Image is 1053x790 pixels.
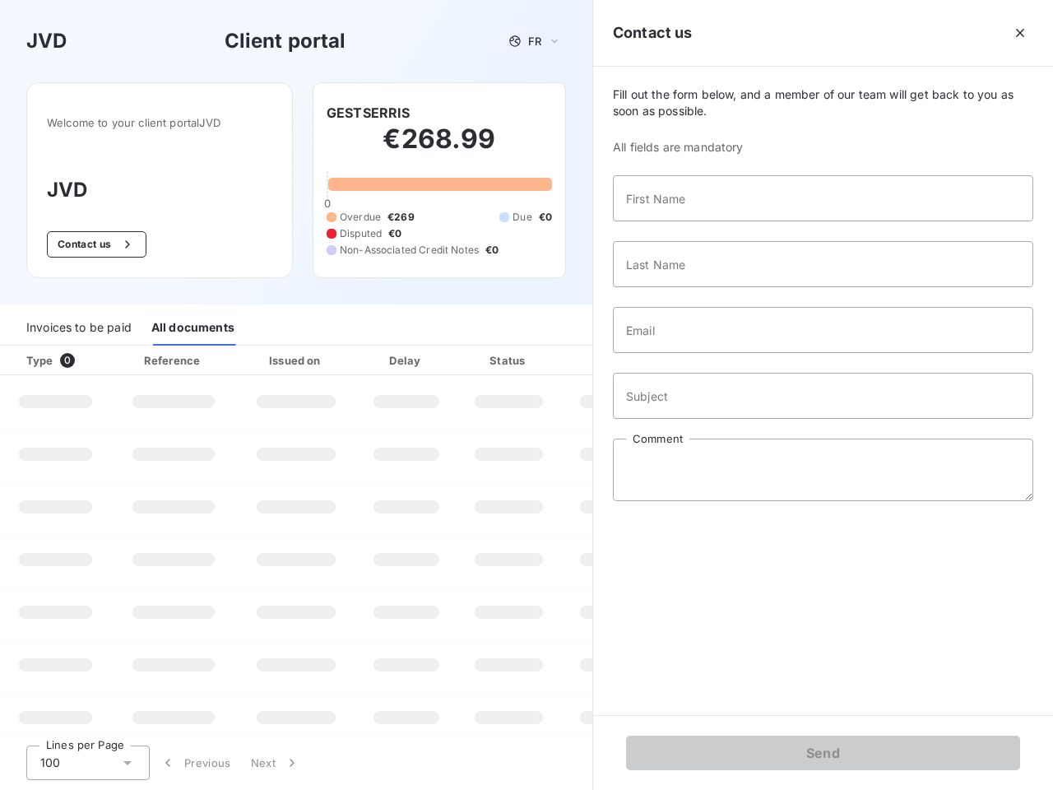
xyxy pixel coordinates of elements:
[388,226,401,241] span: €0
[613,86,1033,119] span: Fill out the form below, and a member of our team will get back to you as soon as possible.
[327,123,552,172] h2: €268.99
[151,311,234,346] div: All documents
[47,231,146,258] button: Contact us
[47,116,272,129] span: Welcome to your client portal JVD
[513,210,531,225] span: Due
[613,241,1033,287] input: placeholder
[539,210,552,225] span: €0
[460,352,558,369] div: Status
[613,21,693,44] h5: Contact us
[626,736,1020,770] button: Send
[340,210,381,225] span: Overdue
[40,755,60,771] span: 100
[613,139,1033,156] span: All fields are mandatory
[225,26,346,56] h3: Client portal
[528,35,541,48] span: FR
[360,352,453,369] div: Delay
[340,243,479,258] span: Non-Associated Credit Notes
[340,226,382,241] span: Disputed
[613,373,1033,419] input: placeholder
[16,352,108,369] div: Type
[485,243,499,258] span: €0
[327,103,411,123] h6: GESTSERRIS
[241,746,310,780] button: Next
[47,175,272,205] h3: JVD
[613,307,1033,353] input: placeholder
[150,746,241,780] button: Previous
[387,210,415,225] span: €269
[564,352,670,369] div: Amount
[324,197,331,210] span: 0
[26,311,132,346] div: Invoices to be paid
[239,352,353,369] div: Issued on
[613,175,1033,221] input: placeholder
[26,26,67,56] h3: JVD
[144,354,200,367] div: Reference
[60,353,75,368] span: 0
